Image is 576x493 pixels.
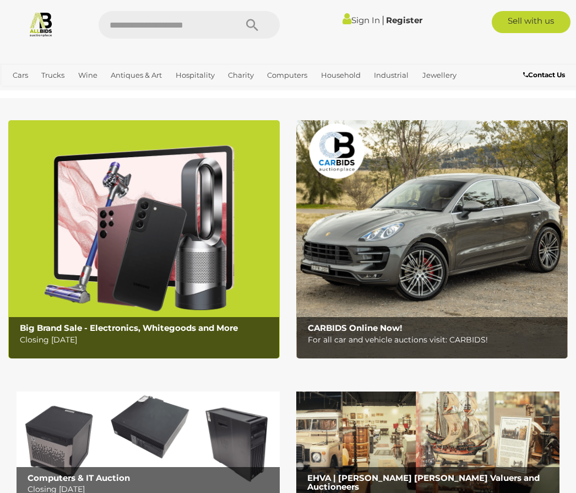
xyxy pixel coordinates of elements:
b: Contact Us [523,71,565,79]
a: Cars [8,66,32,84]
b: Big Brand Sale - Electronics, Whitegoods and More [20,323,238,333]
a: Antiques & Art [106,66,166,84]
a: Sports [42,84,74,103]
a: Hospitality [171,66,219,84]
p: Closing [DATE] [20,333,274,347]
a: [GEOGRAPHIC_DATA] [79,84,166,103]
a: CARBIDS Online Now! CARBIDS Online Now! For all car and vehicle auctions visit: CARBIDS! [296,120,568,358]
a: Industrial [369,66,413,84]
a: Contact Us [523,69,568,81]
span: | [382,14,384,26]
a: Trucks [37,66,69,84]
a: Charity [224,66,258,84]
a: Jewellery [418,66,461,84]
a: Household [317,66,365,84]
a: Register [386,15,422,25]
a: Wine [74,66,102,84]
b: EHVA | [PERSON_NAME] [PERSON_NAME] Valuers and Auctioneers [307,473,540,492]
a: Sell with us [492,11,570,33]
a: Office [8,84,38,103]
b: CARBIDS Online Now! [308,323,402,333]
img: CARBIDS Online Now! [296,120,568,358]
img: Big Brand Sale - Electronics, Whitegoods and More [8,120,280,358]
a: Computers [263,66,312,84]
p: For all car and vehicle auctions visit: CARBIDS! [308,333,562,347]
img: Allbids.com.au [28,11,54,37]
button: Search [225,11,280,39]
a: Big Brand Sale - Electronics, Whitegoods and More Big Brand Sale - Electronics, Whitegoods and Mo... [8,120,280,358]
b: Computers & IT Auction [28,473,130,483]
a: Sign In [343,15,380,25]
